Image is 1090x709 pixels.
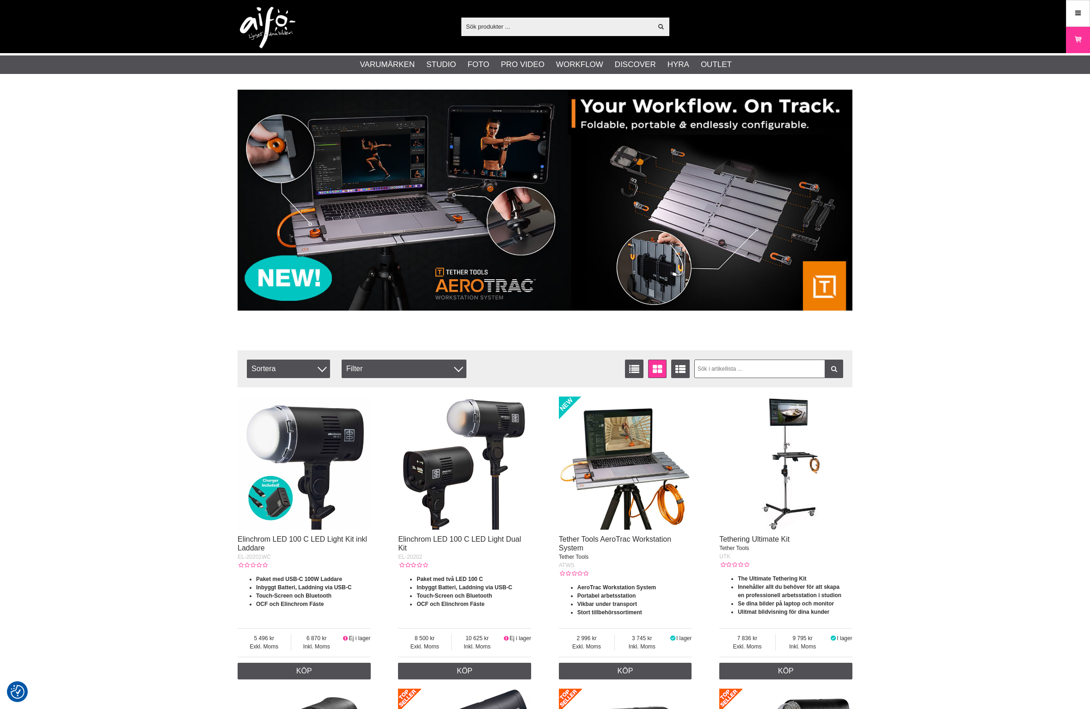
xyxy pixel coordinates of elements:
[830,635,837,642] i: I lager
[559,554,588,560] span: Tether Tools
[837,635,852,642] span: I lager
[719,397,852,530] img: Tethering Ultimate Kit
[719,634,775,642] span: 7 836
[398,535,521,552] a: Elinchrom LED 100 C LED Light Dual Kit
[719,535,790,543] a: Tethering Ultimate Kit
[577,584,656,591] strong: AeroTrac Workstation System
[738,592,841,599] strong: en professionell arbetsstation i studion
[559,397,692,530] img: Tether Tools AeroTrac Workstation System
[416,584,512,591] strong: Inbyggt Batteri, Laddning via USB-C
[559,535,671,552] a: Tether Tools AeroTrac Workstation System
[559,562,575,568] span: ATWS
[559,569,588,578] div: Kundbetyg: 0
[398,554,422,560] span: EL-20202
[398,634,451,642] span: 8 500
[738,584,839,590] strong: Innehåller allt du behöver för att skapa
[238,663,371,679] a: Köp
[671,360,690,378] a: Utökad listvisning
[240,7,295,49] img: logo.png
[398,663,531,679] a: Köp
[577,609,642,616] strong: Stort tillbehörssortiment
[738,575,806,582] strong: The Ultimate Tethering Kit
[719,642,775,651] span: Exkl. Moms
[247,360,330,378] span: Sortera
[719,553,730,560] span: UTK
[416,593,492,599] strong: Touch-Screen och Bluetooth
[719,561,749,569] div: Kundbetyg: 0
[342,360,466,378] div: Filter
[615,634,669,642] span: 3 745
[701,59,732,71] a: Outlet
[676,635,692,642] span: I lager
[238,535,367,552] a: Elinchrom LED 100 C LED Light Kit inkl Laddare
[719,663,852,679] a: Köp
[238,561,267,569] div: Kundbetyg: 0
[256,601,324,607] strong: OCF och Elinchrom Fäste
[238,634,291,642] span: 5 496
[648,360,667,378] a: Fönstervisning
[625,360,643,378] a: Listvisning
[398,561,428,569] div: Kundbetyg: 0
[342,635,349,642] i: Ej i lager
[669,635,676,642] i: I lager
[825,360,843,378] a: Filtrera
[238,554,271,560] span: EL-20201WC
[452,642,503,651] span: Inkl. Moms
[776,634,830,642] span: 9 795
[577,593,636,599] strong: Portabel arbetsstation
[738,609,829,615] strong: Ulitmat bildvisning för dina kunder
[461,19,652,33] input: Sök produkter ...
[556,59,603,71] a: Workflow
[719,545,749,551] span: Tether Tools
[291,634,343,642] span: 6 870
[256,584,352,591] strong: Inbyggt Batteri, Laddning via USB-C
[416,576,483,582] strong: Paket med två LED 100 C
[667,59,689,71] a: Hyra
[238,642,291,651] span: Exkl. Moms
[509,635,531,642] span: Ej i lager
[467,59,489,71] a: Foto
[360,59,415,71] a: Varumärken
[502,635,509,642] i: Ej i lager
[416,601,484,607] strong: OCF och Elinchrom Fäste
[398,397,531,530] img: Elinchrom LED 100 C LED Light Dual Kit
[291,642,343,651] span: Inkl. Moms
[694,360,844,378] input: Sök i artikellista ...
[238,397,371,530] img: Elinchrom LED 100 C LED Light Kit inkl Laddare
[615,59,656,71] a: Discover
[615,642,669,651] span: Inkl. Moms
[349,635,371,642] span: Ej i lager
[559,634,615,642] span: 2 996
[11,684,24,700] button: Samtyckesinställningar
[559,642,615,651] span: Exkl. Moms
[238,90,852,311] img: Annons:007 banner-header-aerotrac-1390x500.jpg
[501,59,544,71] a: Pro Video
[776,642,830,651] span: Inkl. Moms
[452,634,503,642] span: 10 625
[256,576,342,582] strong: Paket med USB-C 100W Laddare
[738,600,834,607] strong: Se dina bilder på laptop och monitor
[398,642,451,651] span: Exkl. Moms
[256,593,331,599] strong: Touch-Screen och Bluetooth
[11,685,24,699] img: Revisit consent button
[426,59,456,71] a: Studio
[577,601,637,607] strong: Vikbar under transport
[559,663,692,679] a: Köp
